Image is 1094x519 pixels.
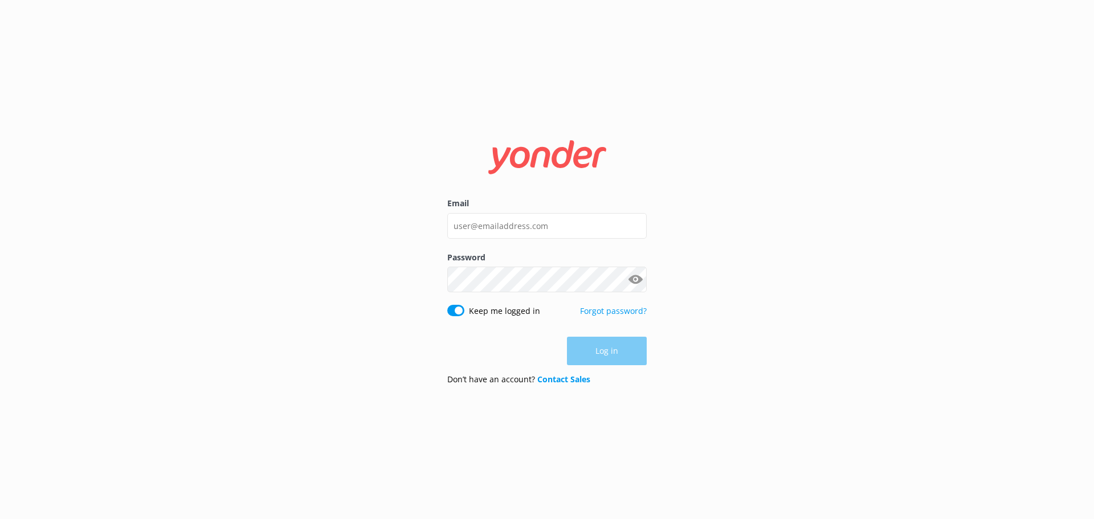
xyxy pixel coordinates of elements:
[469,305,540,317] label: Keep me logged in
[447,251,647,264] label: Password
[447,213,647,239] input: user@emailaddress.com
[580,305,647,316] a: Forgot password?
[537,374,590,385] a: Contact Sales
[447,197,647,210] label: Email
[624,268,647,291] button: Show password
[447,373,590,386] p: Don’t have an account?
